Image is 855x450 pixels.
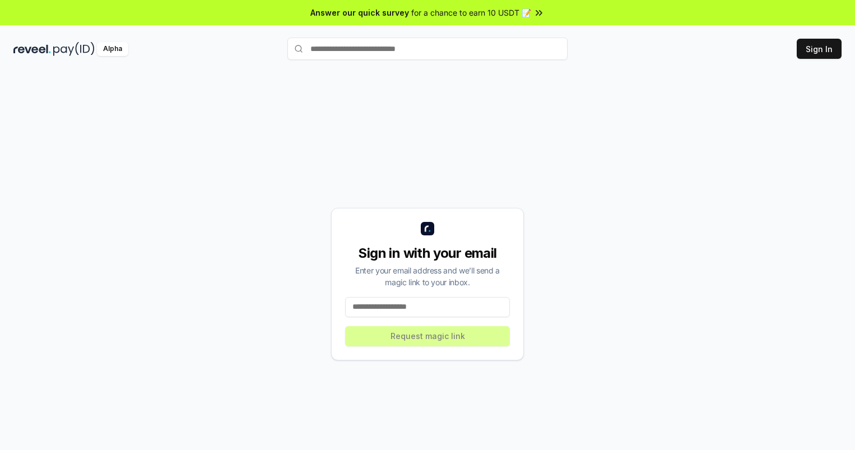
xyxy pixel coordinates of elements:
div: Enter your email address and we’ll send a magic link to your inbox. [345,265,510,288]
span: for a chance to earn 10 USDT 📝 [411,7,531,18]
img: pay_id [53,42,95,56]
div: Alpha [97,42,128,56]
button: Sign In [797,39,842,59]
img: logo_small [421,222,434,235]
img: reveel_dark [13,42,51,56]
div: Sign in with your email [345,244,510,262]
span: Answer our quick survey [310,7,409,18]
